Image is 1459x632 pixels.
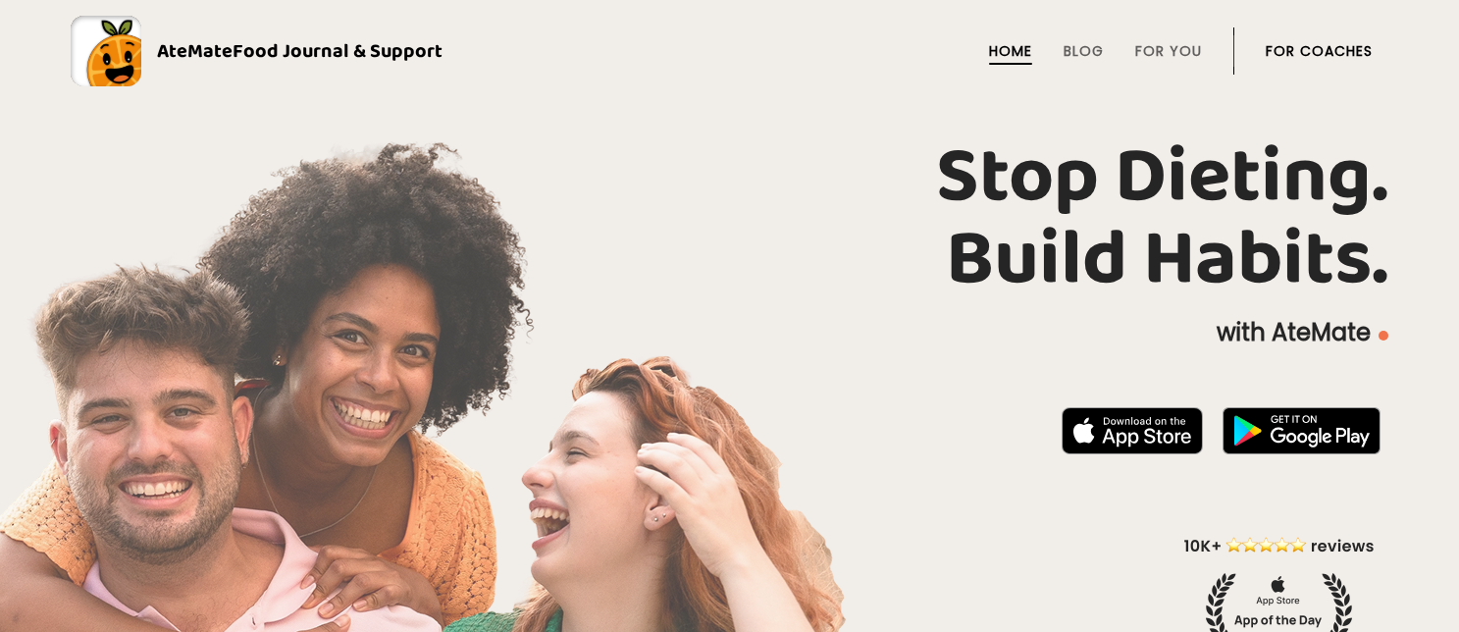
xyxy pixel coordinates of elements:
[1062,407,1203,454] img: badge-download-apple.svg
[233,35,443,67] span: Food Journal & Support
[71,136,1388,301] h1: Stop Dieting. Build Habits.
[1064,43,1104,59] a: Blog
[141,35,443,67] div: AteMate
[71,317,1388,348] p: with AteMate
[989,43,1032,59] a: Home
[1135,43,1202,59] a: For You
[71,16,1388,86] a: AteMateFood Journal & Support
[1223,407,1381,454] img: badge-download-google.png
[1266,43,1373,59] a: For Coaches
